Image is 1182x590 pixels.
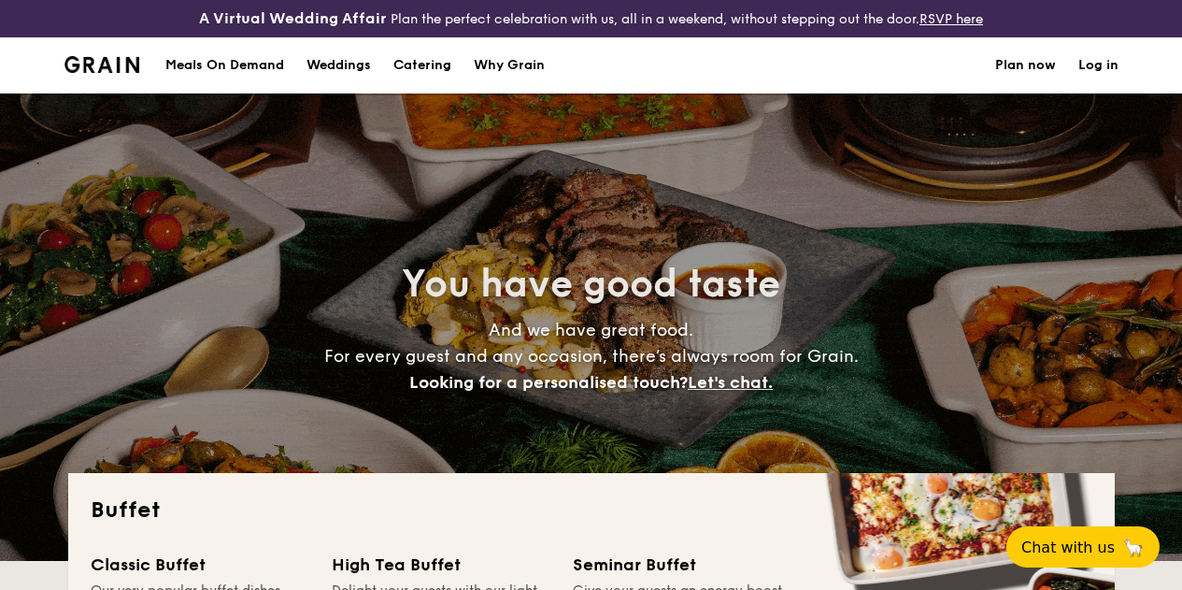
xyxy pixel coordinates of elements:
button: Chat with us🦙 [1006,526,1160,568]
div: Meals On Demand [165,37,284,94]
div: Plan the perfect celebration with us, all in a weekend, without stepping out the door. [197,7,985,30]
a: Plan now [995,37,1056,94]
a: RSVP here [919,11,983,27]
img: Grain [64,56,140,73]
div: Classic Buffet [91,552,309,578]
span: And we have great food. For every guest and any occasion, there’s always room for Grain. [324,320,859,393]
h2: Buffet [91,496,1092,525]
a: Weddings [295,37,382,94]
span: You have good taste [402,262,780,307]
a: Catering [382,37,463,94]
div: Seminar Buffet [573,552,791,578]
a: Log in [1078,37,1118,94]
a: Logotype [64,56,140,73]
span: Chat with us [1021,539,1115,556]
h4: A Virtual Wedding Affair [199,7,387,30]
span: 🦙 [1122,537,1145,558]
h1: Catering [393,37,451,94]
div: Why Grain [474,37,545,94]
span: Let's chat. [688,372,773,393]
div: High Tea Buffet [332,552,550,578]
span: Looking for a personalised touch? [409,372,688,393]
a: Meals On Demand [154,37,295,94]
a: Why Grain [463,37,556,94]
div: Weddings [306,37,371,94]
